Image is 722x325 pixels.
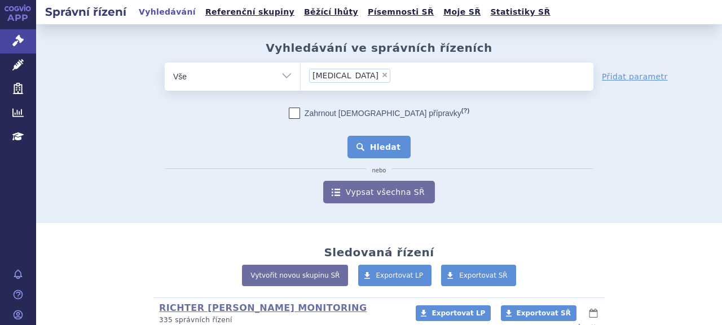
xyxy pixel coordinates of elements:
[358,265,432,286] a: Exportovat LP
[459,271,508,279] span: Exportovat SŘ
[588,306,599,320] button: lhůty
[441,265,516,286] a: Exportovat SŘ
[312,72,378,79] span: [MEDICAL_DATA]
[347,136,411,158] button: Hledat
[517,309,571,317] span: Exportovat SŘ
[501,305,576,321] a: Exportovat SŘ
[36,4,135,20] h2: Správní řízení
[487,5,553,20] a: Statistiky SŘ
[266,41,492,55] h2: Vyhledávání ve správních řízeních
[461,107,469,114] abbr: (?)
[381,72,388,78] span: ×
[376,271,424,279] span: Exportovat LP
[440,5,484,20] a: Moje SŘ
[301,5,362,20] a: Běžící lhůty
[159,302,367,313] a: RICHTER [PERSON_NAME] MONITORING
[135,5,199,20] a: Vyhledávání
[242,265,348,286] a: Vytvořit novou skupinu SŘ
[324,246,434,259] h2: Sledovaná řízení
[367,167,392,174] i: nebo
[394,68,453,82] input: [MEDICAL_DATA]
[289,108,469,119] label: Zahrnout [DEMOGRAPHIC_DATA] přípravky
[202,5,298,20] a: Referenční skupiny
[602,71,668,82] a: Přidat parametr
[416,305,491,321] a: Exportovat LP
[159,315,401,325] p: 335 správních řízení
[432,309,485,317] span: Exportovat LP
[323,181,435,203] a: Vypsat všechna SŘ
[364,5,437,20] a: Písemnosti SŘ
